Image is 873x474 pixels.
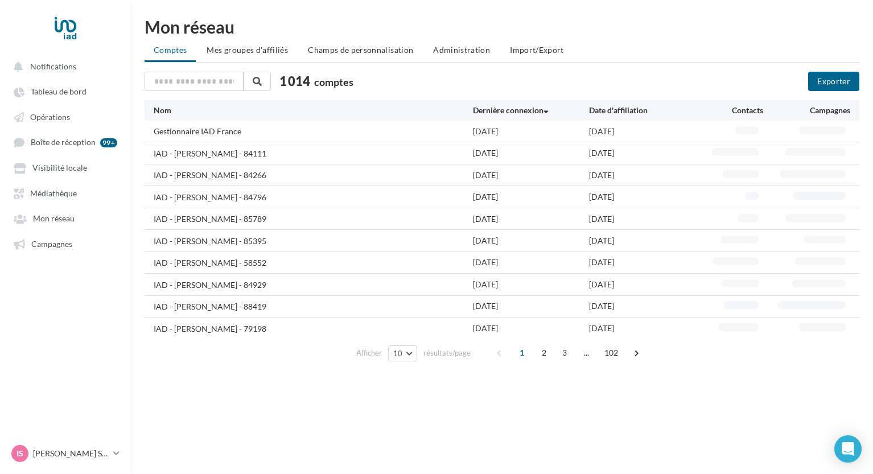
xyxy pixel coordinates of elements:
[154,301,266,312] div: IAD - [PERSON_NAME] - 88419
[154,148,266,159] div: IAD - [PERSON_NAME] - 84111
[154,170,266,181] div: IAD - [PERSON_NAME] - 84266
[7,157,124,178] a: Visibilité locale
[7,106,124,127] a: Opérations
[7,208,124,228] a: Mon réseau
[578,344,596,362] span: ...
[473,213,589,225] div: [DATE]
[473,235,589,246] div: [DATE]
[589,235,705,246] div: [DATE]
[31,87,87,97] span: Tableau de bord
[589,323,705,334] div: [DATE]
[705,105,763,116] div: Contacts
[32,163,87,173] span: Visibilité locale
[33,214,75,224] span: Mon réseau
[808,72,859,91] button: Exporter
[30,112,70,122] span: Opérations
[589,257,705,268] div: [DATE]
[154,192,266,203] div: IAD - [PERSON_NAME] - 84796
[589,170,705,181] div: [DATE]
[763,105,850,116] div: Campagnes
[510,45,564,55] span: Import/Export
[473,279,589,290] div: [DATE]
[393,349,403,358] span: 10
[473,170,589,181] div: [DATE]
[535,344,553,362] span: 2
[473,105,589,116] div: Dernière connexion
[207,45,288,55] span: Mes groupes d'affiliés
[589,191,705,203] div: [DATE]
[9,443,122,464] a: Is [PERSON_NAME] Sodatonou
[154,323,266,335] div: IAD - [PERSON_NAME] - 79198
[17,448,23,459] span: Is
[589,126,705,137] div: [DATE]
[314,76,353,88] span: comptes
[473,147,589,159] div: [DATE]
[145,18,859,35] div: Mon réseau
[154,105,473,116] div: Nom
[100,138,117,147] div: 99+
[589,213,705,225] div: [DATE]
[473,257,589,268] div: [DATE]
[154,126,241,137] div: Gestionnaire IAD France
[7,131,124,152] a: Boîte de réception 99+
[555,344,574,362] span: 3
[589,279,705,290] div: [DATE]
[513,344,531,362] span: 1
[30,188,77,198] span: Médiathèque
[473,323,589,334] div: [DATE]
[279,72,310,90] span: 1 014
[388,345,417,361] button: 10
[423,348,471,358] span: résultats/page
[154,236,266,247] div: IAD - [PERSON_NAME] - 85395
[31,138,96,147] span: Boîte de réception
[154,257,266,269] div: IAD - [PERSON_NAME] - 58552
[7,56,120,76] button: Notifications
[154,213,266,225] div: IAD - [PERSON_NAME] - 85789
[589,300,705,312] div: [DATE]
[7,81,124,101] a: Tableau de bord
[33,448,109,459] p: [PERSON_NAME] Sodatonou
[7,183,124,203] a: Médiathèque
[589,147,705,159] div: [DATE]
[600,344,623,362] span: 102
[473,300,589,312] div: [DATE]
[30,61,76,71] span: Notifications
[31,239,72,249] span: Campagnes
[834,435,862,463] div: Open Intercom Messenger
[7,233,124,254] a: Campagnes
[589,105,705,116] div: Date d'affiliation
[154,279,266,291] div: IAD - [PERSON_NAME] - 84929
[473,191,589,203] div: [DATE]
[356,348,382,358] span: Afficher
[308,45,413,55] span: Champs de personnalisation
[433,45,490,55] span: Administration
[473,126,589,137] div: [DATE]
